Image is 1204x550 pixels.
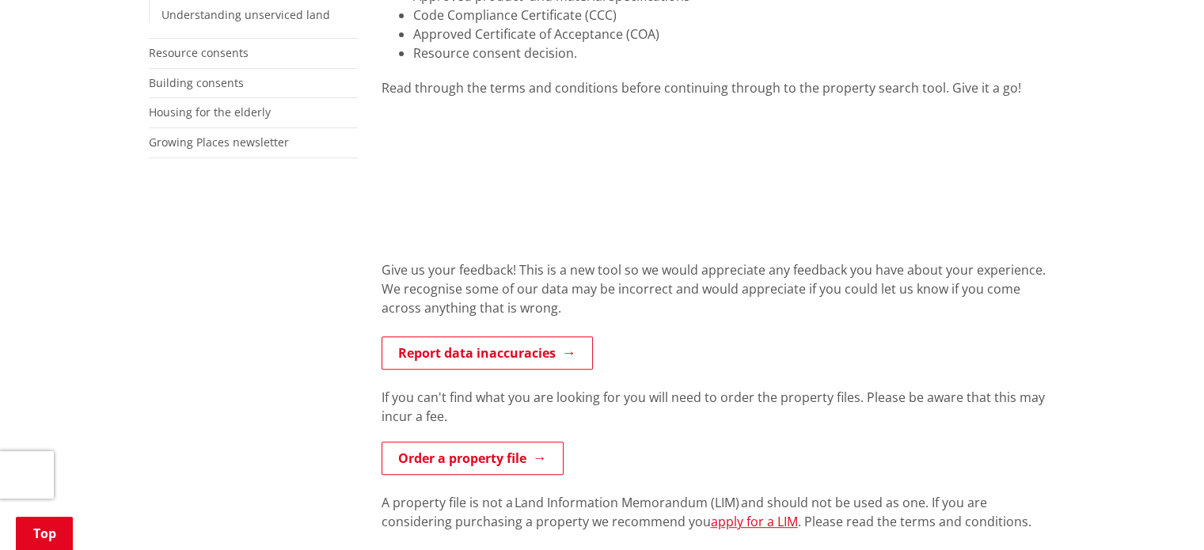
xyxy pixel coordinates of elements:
[149,45,249,60] a: Resource consents
[149,75,244,90] a: Building consents
[413,25,1056,44] li: Approved Certificate of Acceptance (COA)
[1131,484,1188,541] iframe: Messenger Launcher
[382,336,593,370] a: Report data inaccuracies
[161,7,330,22] a: Understanding unserviced land
[16,517,73,550] a: Top
[382,97,1056,240] iframe: To enrich screen reader interactions, please activate Accessibility in Grammarly extension settings
[413,44,1056,63] li: Resource consent decision.
[382,442,564,475] a: Order a property file
[711,513,798,530] a: apply for a LIM
[382,78,1056,97] div: Read through the terms and conditions before continuing through to the property search tool. Give...
[413,6,1056,25] li: Code Compliance Certificate (CCC)
[149,104,271,119] a: Housing for the elderly
[149,135,289,150] a: Growing Places newsletter
[382,388,1056,426] p: If you can't find what you are looking for you will need to order the property files. Please be a...
[382,260,1056,336] div: Give us your feedback! This is a new tool so we would appreciate any feedback you have about your...
[382,493,1056,550] div: A property file is not a Land Information Memorandum (LIM) and should not be used as one. If you ...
